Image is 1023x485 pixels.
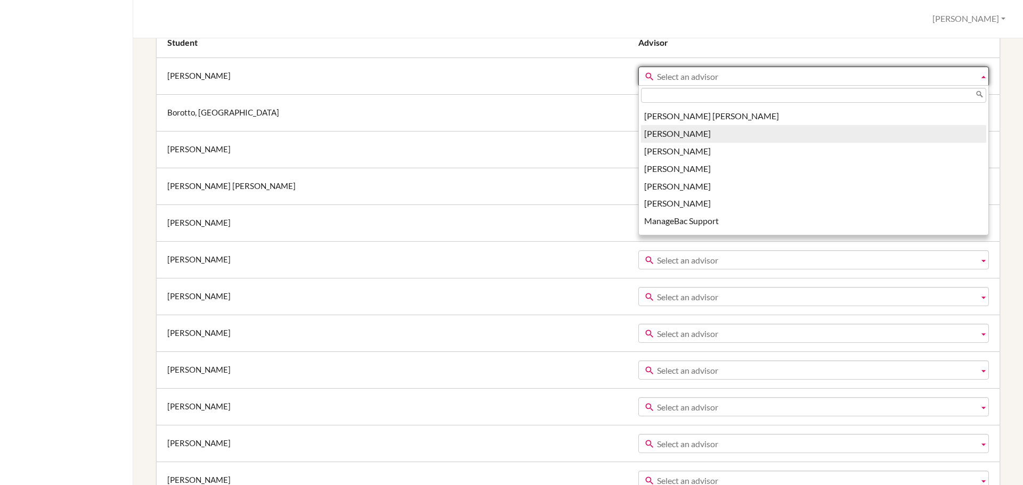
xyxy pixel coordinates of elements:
li: [PERSON_NAME] [641,195,986,212]
span: Select an advisor [657,324,975,343]
button: [PERSON_NAME] [928,9,1010,29]
span: Select an advisor [657,398,975,417]
td: [PERSON_NAME] [157,388,636,425]
span: Select an advisor [657,251,975,270]
td: [PERSON_NAME] [157,204,636,241]
td: [PERSON_NAME] [157,131,636,168]
li: ManageBac Support [641,212,986,230]
span: Select an advisor [657,434,975,454]
td: [PERSON_NAME] [157,241,636,278]
span: Select an advisor [657,67,975,86]
td: Borotto, [GEOGRAPHIC_DATA] [157,94,636,131]
th: Student [157,28,636,57]
td: [PERSON_NAME] [157,425,636,462]
span: Select an advisor [657,287,975,307]
td: [PERSON_NAME] [PERSON_NAME] [157,168,636,204]
span: Select an advisor [657,361,975,380]
li: [PERSON_NAME] [641,178,986,195]
td: [PERSON_NAME] [157,351,636,388]
li: [PERSON_NAME] [PERSON_NAME] [641,108,986,125]
li: [PERSON_NAME] [641,160,986,178]
td: [PERSON_NAME] [157,278,636,315]
th: Advisor [636,28,1000,57]
li: [PERSON_NAME] [641,230,986,248]
td: [PERSON_NAME] [157,315,636,351]
li: [PERSON_NAME] [641,125,986,143]
li: [PERSON_NAME] [641,143,986,160]
td: [PERSON_NAME] [157,57,636,94]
